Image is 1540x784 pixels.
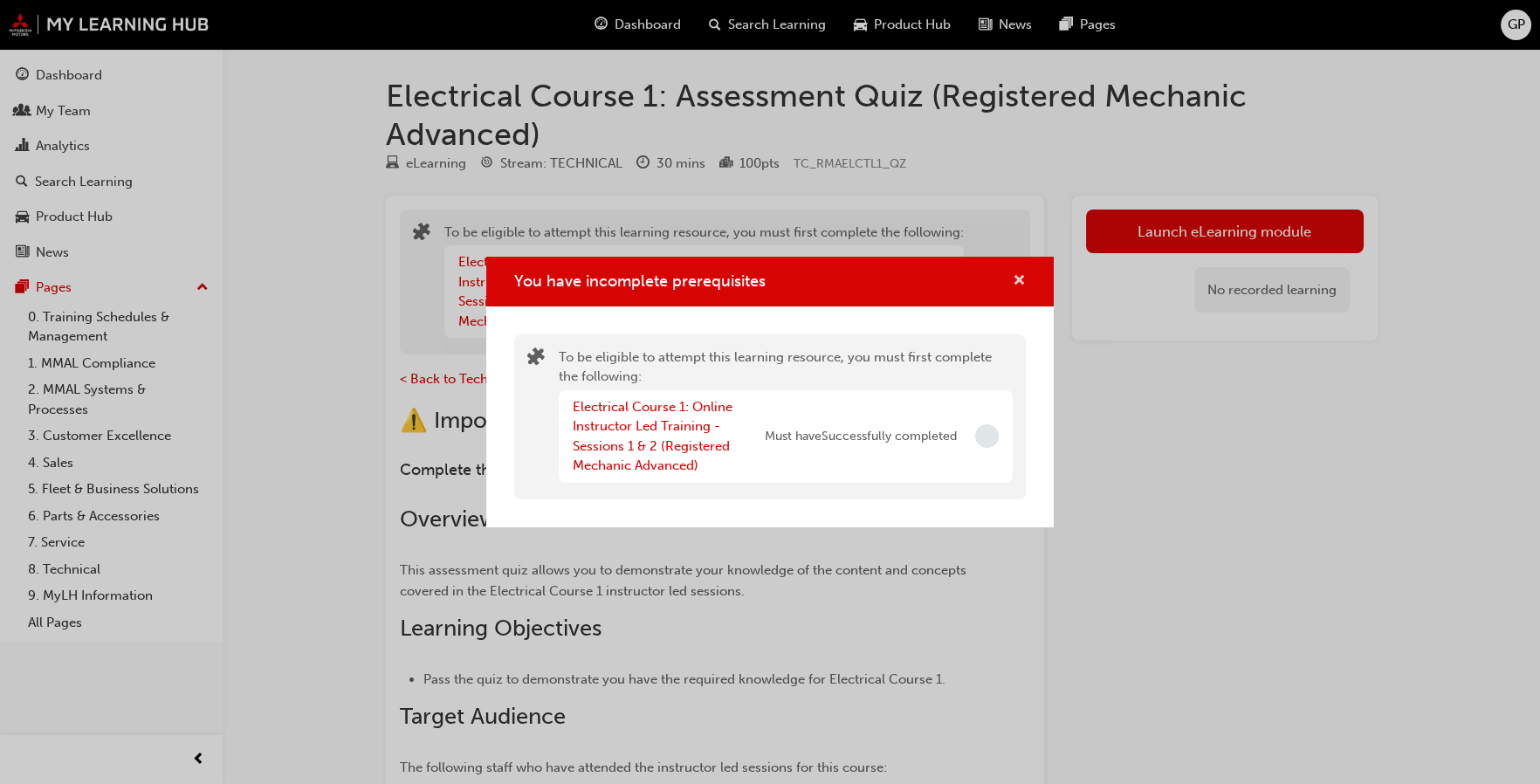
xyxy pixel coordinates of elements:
span: You have incomplete prerequisites [514,272,766,291]
div: You have incomplete prerequisites [486,257,1054,527]
span: Incomplete [975,424,999,448]
a: Electrical Course 1: Online Instructor Led Training - Sessions 1 & 2 (Registered Mechanic Advanced) [573,399,732,474]
button: cross-icon [1013,271,1026,292]
span: puzzle-icon [527,349,545,369]
span: Must have Successfully completed [765,427,957,447]
span: cross-icon [1013,274,1026,290]
div: To be eligible to attempt this learning resource, you must first complete the following: [559,347,1013,486]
